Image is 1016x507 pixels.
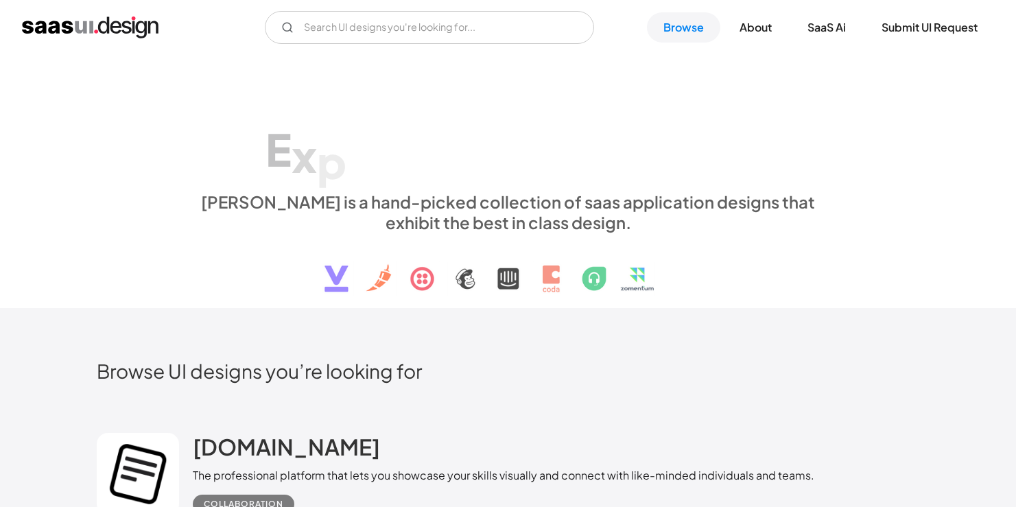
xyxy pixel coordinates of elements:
img: text, icon, saas logo [300,233,716,304]
div: [PERSON_NAME] is a hand-picked collection of saas application designs that exhibit the best in cl... [193,191,824,233]
div: x [292,129,317,182]
a: Browse [647,12,720,43]
h2: Browse UI designs you’re looking for [97,359,920,383]
a: home [22,16,158,38]
a: SaaS Ai [791,12,862,43]
input: Search UI designs you're looking for... [265,11,594,44]
div: p [317,135,346,188]
a: Submit UI Request [865,12,994,43]
div: E [265,123,292,176]
a: [DOMAIN_NAME] [193,433,380,467]
h1: Explore SaaS UI design patterns & interactions. [193,73,824,178]
div: The professional platform that lets you showcase your skills visually and connect with like-minde... [193,467,814,484]
form: Email Form [265,11,594,44]
a: About [723,12,788,43]
h2: [DOMAIN_NAME] [193,433,380,460]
